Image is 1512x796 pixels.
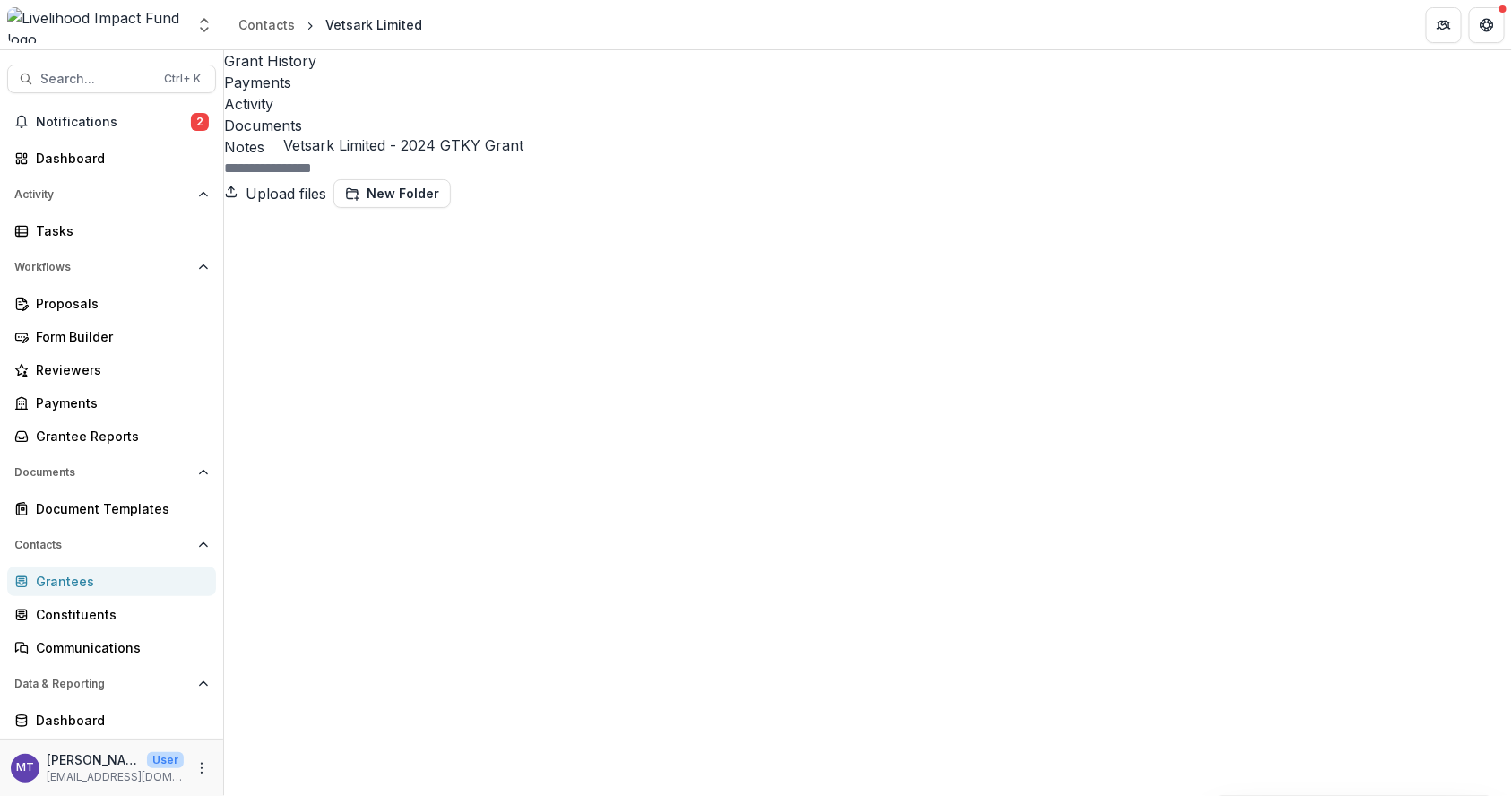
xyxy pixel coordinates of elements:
div: Ctrl + K [160,69,204,89]
button: Partners [1426,7,1462,43]
button: New Folder [333,179,451,208]
a: Constituents [7,600,216,629]
a: Dashboard [7,143,216,173]
div: Payments [36,394,202,412]
div: Form Builder [36,327,202,346]
button: Notifications2 [7,108,216,136]
div: Contacts [238,15,295,34]
span: Workflows [14,261,191,273]
a: Payments [7,388,216,418]
div: Communications [36,638,202,657]
a: Communications [7,633,216,662]
div: Vetsark Limited [325,15,422,34]
a: Dashboard [7,705,216,735]
button: Open Activity [7,180,216,209]
div: Grantee Reports [36,427,202,446]
button: More [191,757,212,779]
button: Get Help [1469,7,1505,43]
button: Open Documents [7,458,216,487]
div: Proposals [36,294,202,313]
a: Contacts [231,12,302,38]
a: Activity [224,93,1512,115]
p: [EMAIL_ADDRESS][DOMAIN_NAME] [47,769,184,785]
span: Activity [14,188,191,201]
a: Grantee Reports [7,421,216,451]
img: Livelihood Impact Fund logo [7,7,185,43]
div: Tasks [36,221,202,240]
button: Open entity switcher [192,7,217,43]
a: Proposals [7,289,216,318]
p: [PERSON_NAME] [47,750,140,769]
a: Form Builder [7,322,216,351]
p: User [147,752,184,768]
button: Open Workflows [7,253,216,281]
div: Document Templates [36,499,202,518]
span: Contacts [14,539,191,551]
span: Notifications [36,115,191,130]
span: Search... [40,72,153,87]
button: Upload files [224,179,326,208]
div: Reviewers [36,360,202,379]
a: Document Templates [7,494,216,523]
div: Grantees [36,572,202,591]
span: 2 [191,113,209,131]
span: Data & Reporting [14,678,191,690]
a: Documents [224,115,1512,136]
a: Grantees [7,567,216,596]
button: Open Data & Reporting [7,670,216,698]
button: Open Contacts [7,531,216,559]
div: Muthoni Thuo [16,762,34,774]
a: Reviewers [7,355,216,385]
a: Tasks [7,216,216,246]
a: Grant History [224,50,1512,72]
div: Dashboard [36,711,202,730]
div: Constituents [36,605,202,624]
span: Documents [14,466,191,479]
button: Search... [7,65,216,93]
a: Notes [224,136,1512,158]
a: Payments [224,72,1512,93]
nav: breadcrumb [231,12,429,38]
div: Dashboard [36,149,202,168]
